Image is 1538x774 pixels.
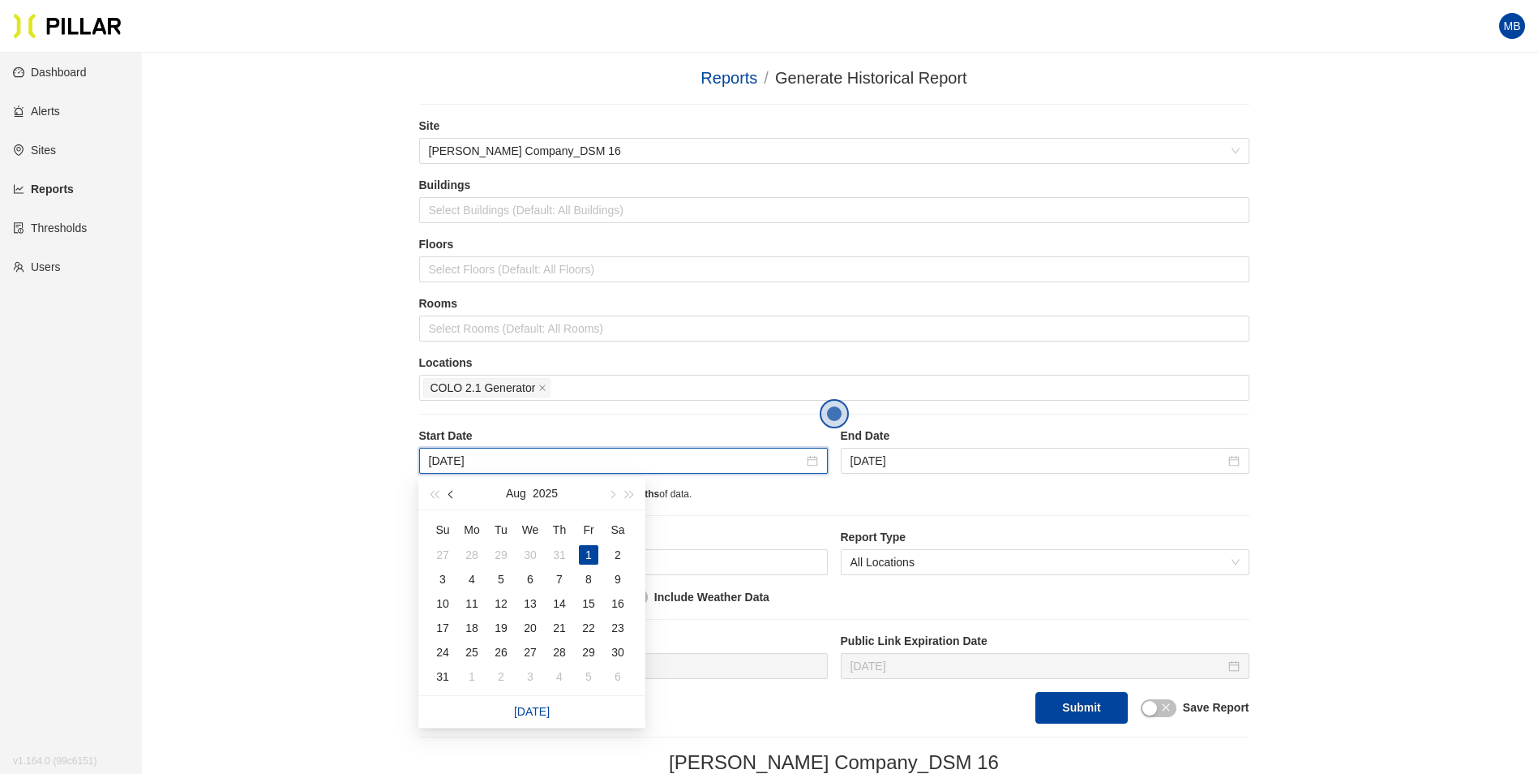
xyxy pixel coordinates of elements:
[545,517,574,543] th: Th
[419,487,1249,502] div: Note: Reports can contain a maximum of of data.
[550,594,569,613] div: 14
[603,543,632,567] td: 2025-08-02
[545,616,574,640] td: 2025-08-21
[429,452,803,470] input: Aug 1, 2025
[491,545,511,565] div: 29
[603,517,632,543] th: Sa
[457,664,486,689] td: 2025-09-01
[603,616,632,640] td: 2025-08-23
[457,591,486,616] td: 2025-08-11
[13,66,87,79] a: dashboardDashboard
[462,570,482,589] div: 4
[429,139,1240,163] span: Weitz Company_DSM 16
[491,667,511,686] div: 2
[574,640,603,664] td: 2025-08-29
[521,643,540,662] div: 27
[428,616,457,640] td: 2025-08-17
[516,664,545,689] td: 2025-09-03
[457,616,486,640] td: 2025-08-18
[491,594,511,613] div: 12
[579,643,598,662] div: 29
[486,616,516,640] td: 2025-08-19
[521,545,540,565] div: 30
[579,594,598,613] div: 15
[850,452,1225,470] input: Sep 18, 2025
[608,570,628,589] div: 9
[603,640,632,664] td: 2025-08-30
[428,543,457,567] td: 2025-07-27
[545,591,574,616] td: 2025-08-14
[608,643,628,662] div: 30
[514,705,550,718] a: [DATE]
[462,594,482,613] div: 11
[13,13,122,39] img: Pillar Technologies
[13,183,74,196] a: line-chartReports
[433,594,452,613] div: 10
[428,664,457,689] td: 2025-08-31
[431,379,536,397] span: COLO 2.1 Generator
[13,144,56,157] a: environmentSites
[486,567,516,591] td: 2025-08-05
[486,664,516,689] td: 2025-09-02
[433,618,452,638] div: 17
[574,616,603,640] td: 2025-08-22
[486,640,516,664] td: 2025-08-26
[486,517,516,543] th: Tu
[608,667,628,686] div: 6
[521,570,540,589] div: 6
[820,399,849,428] button: Open the dialog
[506,477,526,510] button: Aug
[574,567,603,591] td: 2025-08-08
[419,177,1249,194] label: Buildings
[419,295,1249,312] label: Rooms
[550,545,569,565] div: 31
[850,550,1240,574] span: All Locations
[579,570,598,589] div: 8
[841,529,1249,546] label: Report Type
[574,517,603,543] th: Fr
[521,667,540,686] div: 3
[579,545,598,565] div: 1
[603,567,632,591] td: 2025-08-09
[603,591,632,616] td: 2025-08-16
[574,591,603,616] td: 2025-08-15
[457,543,486,567] td: 2025-07-28
[608,618,628,638] div: 23
[521,618,540,638] div: 20
[516,543,545,567] td: 2025-07-30
[516,640,545,664] td: 2025-08-27
[603,664,632,689] td: 2025-09-06
[428,640,457,664] td: 2025-08-24
[1504,13,1521,39] span: MB
[462,618,482,638] div: 18
[462,667,482,686] div: 1
[13,221,87,234] a: exceptionThresholds
[428,567,457,591] td: 2025-08-03
[550,618,569,638] div: 21
[1035,692,1127,724] button: Submit
[574,543,603,567] td: 2025-08-01
[545,543,574,567] td: 2025-07-31
[550,667,569,686] div: 4
[486,591,516,616] td: 2025-08-12
[13,105,60,118] a: alertAlerts
[841,428,1249,445] label: End Date
[1161,703,1171,712] span: close
[545,664,574,689] td: 2025-09-04
[775,69,967,87] span: Generate Historical Report
[462,643,482,662] div: 25
[608,594,628,613] div: 16
[608,545,628,565] div: 2
[433,570,452,589] div: 3
[491,618,511,638] div: 19
[533,477,558,510] button: 2025
[545,640,574,664] td: 2025-08-28
[579,667,598,686] div: 5
[516,567,545,591] td: 2025-08-06
[433,545,452,565] div: 27
[433,667,452,686] div: 31
[486,543,516,567] td: 2025-07-29
[574,664,603,689] td: 2025-09-05
[545,567,574,591] td: 2025-08-07
[491,570,511,589] div: 5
